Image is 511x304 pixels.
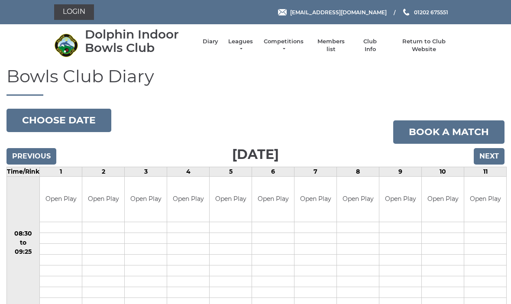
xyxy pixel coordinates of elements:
[402,8,448,16] a: Phone us 01202 675551
[474,148,505,165] input: Next
[167,177,209,222] td: Open Play
[40,177,82,222] td: Open Play
[210,177,252,222] td: Open Play
[337,167,379,176] td: 8
[6,109,111,132] button: Choose date
[278,9,287,16] img: Email
[414,9,448,15] span: 01202 675551
[337,177,379,222] td: Open Play
[54,4,94,20] a: Login
[313,38,349,53] a: Members list
[290,9,387,15] span: [EMAIL_ADDRESS][DOMAIN_NAME]
[82,177,124,222] td: Open Play
[125,167,167,176] td: 3
[263,38,304,53] a: Competitions
[294,167,337,176] td: 7
[203,38,218,45] a: Diary
[210,167,252,176] td: 5
[358,38,383,53] a: Club Info
[422,177,464,222] td: Open Play
[167,167,210,176] td: 4
[379,167,422,176] td: 9
[54,33,78,57] img: Dolphin Indoor Bowls Club
[294,177,336,222] td: Open Play
[252,177,294,222] td: Open Play
[464,177,506,222] td: Open Play
[464,167,507,176] td: 11
[125,177,167,222] td: Open Play
[391,38,457,53] a: Return to Club Website
[7,167,40,176] td: Time/Rink
[278,8,387,16] a: Email [EMAIL_ADDRESS][DOMAIN_NAME]
[227,38,254,53] a: Leagues
[393,120,505,144] a: Book a match
[82,167,125,176] td: 2
[40,167,82,176] td: 1
[6,67,505,96] h1: Bowls Club Diary
[422,167,464,176] td: 10
[252,167,294,176] td: 6
[85,28,194,55] div: Dolphin Indoor Bowls Club
[403,9,409,16] img: Phone us
[6,148,56,165] input: Previous
[379,177,421,222] td: Open Play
